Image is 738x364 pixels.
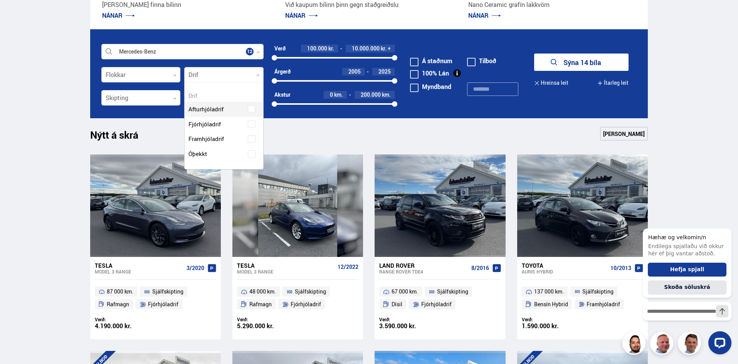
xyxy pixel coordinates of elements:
[274,69,291,75] div: Árgerð
[295,287,326,296] span: Sjálfskipting
[361,91,381,98] span: 200.000
[382,92,391,98] span: km.
[187,265,204,271] span: 3/2020
[285,11,318,20] a: NÁNAR
[90,129,152,145] h1: Nýtt á skrá
[237,317,298,322] div: Verð:
[95,269,183,274] div: Model 3 RANGE
[392,287,418,296] span: 67 000 km.
[437,287,468,296] span: Sjálfskipting
[467,58,496,64] label: Tilboð
[468,0,636,9] p: Nano Ceramic grafín lakkvörn
[274,92,291,98] div: Akstur
[522,269,607,274] div: Auris HYBRID
[379,317,440,322] div: Verð:
[188,133,224,144] span: Framhjóladrif
[637,214,735,361] iframe: LiveChat chat widget
[328,45,334,52] span: kr.
[285,0,453,9] p: Við kaupum bílinn þinn gegn staðgreiðslu
[249,287,276,296] span: 48 000 km.
[102,0,270,9] p: [PERSON_NAME] finna bílinn
[534,74,568,92] button: Hreinsa leit
[232,257,363,339] a: Tesla Model 3 RANGE 12/2022 48 000 km. Sjálfskipting Rafmagn Fjórhjóladrif Verð: 5.290.000 kr.
[624,333,647,356] img: nhp88E3Fdnt1Opn2.png
[348,68,361,75] span: 2005
[534,54,629,71] button: Sýna 14 bíla
[291,300,321,309] span: Fjórhjóladrif
[107,300,129,309] span: Rafmagn
[597,74,629,92] button: Ítarleg leit
[237,323,298,329] div: 5.290.000 kr.
[471,265,489,271] span: 8/2016
[379,262,468,269] div: Land Rover
[522,323,583,329] div: 1.590.000 kr.
[582,287,614,296] span: Sjálfskipting
[188,119,221,130] span: Fjórhjóladrif
[517,257,648,339] a: Toyota Auris HYBRID 10/2013 137 000 km. Sjálfskipting Bensín Hybrid Framhjóladrif Verð: 1.590.000...
[188,104,224,115] span: Afturhjóladrif
[522,317,583,322] div: Verð:
[307,45,327,52] span: 100.000
[421,300,452,309] span: Fjórhjóladrif
[249,300,272,309] span: Rafmagn
[338,264,358,270] span: 12/2022
[352,45,380,52] span: 10.000.000
[379,269,468,274] div: Range Rover TDE4
[378,68,391,75] span: 2025
[274,45,286,52] div: Verð
[334,92,343,98] span: km.
[379,323,440,329] div: 3.590.000 kr.
[410,70,449,76] label: 100% Lán
[392,300,402,309] span: Dísil
[152,287,183,296] span: Sjálfskipting
[534,300,568,309] span: Bensín Hybrid
[534,287,564,296] span: 137 000 km.
[330,91,333,98] span: 0
[148,300,178,309] span: Fjórhjóladrif
[95,323,156,329] div: 4.190.000 kr.
[102,11,135,20] a: NÁNAR
[600,127,648,141] a: [PERSON_NAME]
[375,257,505,339] a: Land Rover Range Rover TDE4 8/2016 67 000 km. Sjálfskipting Dísil Fjórhjóladrif Verð: 3.590.000 kr.
[610,265,631,271] span: 10/2013
[381,45,387,52] span: kr.
[468,11,501,20] a: NÁNAR
[237,269,335,274] div: Model 3 RANGE
[237,262,335,269] div: Tesla
[410,58,452,64] label: Á staðnum
[388,45,391,52] span: +
[522,262,607,269] div: Toyota
[410,84,451,90] label: Myndband
[188,148,207,159] span: Óþekkt
[90,257,221,339] a: Tesla Model 3 RANGE 3/2020 87 000 km. Sjálfskipting Rafmagn Fjórhjóladrif Verð: 4.190.000 kr.
[95,262,183,269] div: Tesla
[587,300,620,309] span: Framhjóladrif
[95,317,156,322] div: Verð:
[107,287,133,296] span: 87 000 km.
